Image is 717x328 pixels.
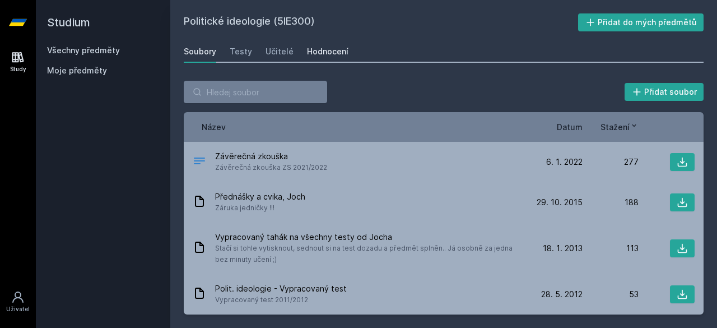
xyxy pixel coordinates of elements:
[583,289,639,300] div: 53
[2,45,34,79] a: Study
[307,40,348,63] a: Hodnocení
[215,151,327,162] span: Závěrečná zkouška
[600,121,639,133] button: Stažení
[215,202,305,214] span: Záruka jedničky !!!
[215,191,305,202] span: Přednášky a cvika, Joch
[2,285,34,319] a: Uživatel
[537,197,583,208] span: 29. 10. 2015
[215,294,347,306] span: Vypracovaný test 2011/2012
[47,45,120,55] a: Všechny předměty
[625,83,704,101] button: Přidat soubor
[184,40,216,63] a: Soubory
[193,154,206,170] div: .DOCX
[215,283,347,294] span: Polit. ideologie - Vypracovaný test
[47,65,107,76] span: Moje předměty
[600,121,630,133] span: Stažení
[184,13,578,31] h2: Politické ideologie (5IE300)
[557,121,583,133] button: Datum
[583,156,639,168] div: 277
[307,46,348,57] div: Hodnocení
[184,81,327,103] input: Hledej soubor
[184,46,216,57] div: Soubory
[266,40,294,63] a: Učitelé
[215,162,327,173] span: Závěrečná zkouška ZS 2021/2022
[583,197,639,208] div: 188
[202,121,226,133] button: Název
[578,13,704,31] button: Přidat do mých předmětů
[10,65,26,73] div: Study
[546,156,583,168] span: 6. 1. 2022
[215,243,522,265] span: Stačí si tohle vytisknout, sednout si na test dozadu a předmět splněn.. Já osobně za jedna bez mi...
[6,305,30,313] div: Uživatel
[230,40,252,63] a: Testy
[230,46,252,57] div: Testy
[543,243,583,254] span: 18. 1. 2013
[583,243,639,254] div: 113
[215,232,522,243] span: Vypracovaný tahák na všechny testy od Jocha
[541,289,583,300] span: 28. 5. 2012
[266,46,294,57] div: Učitelé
